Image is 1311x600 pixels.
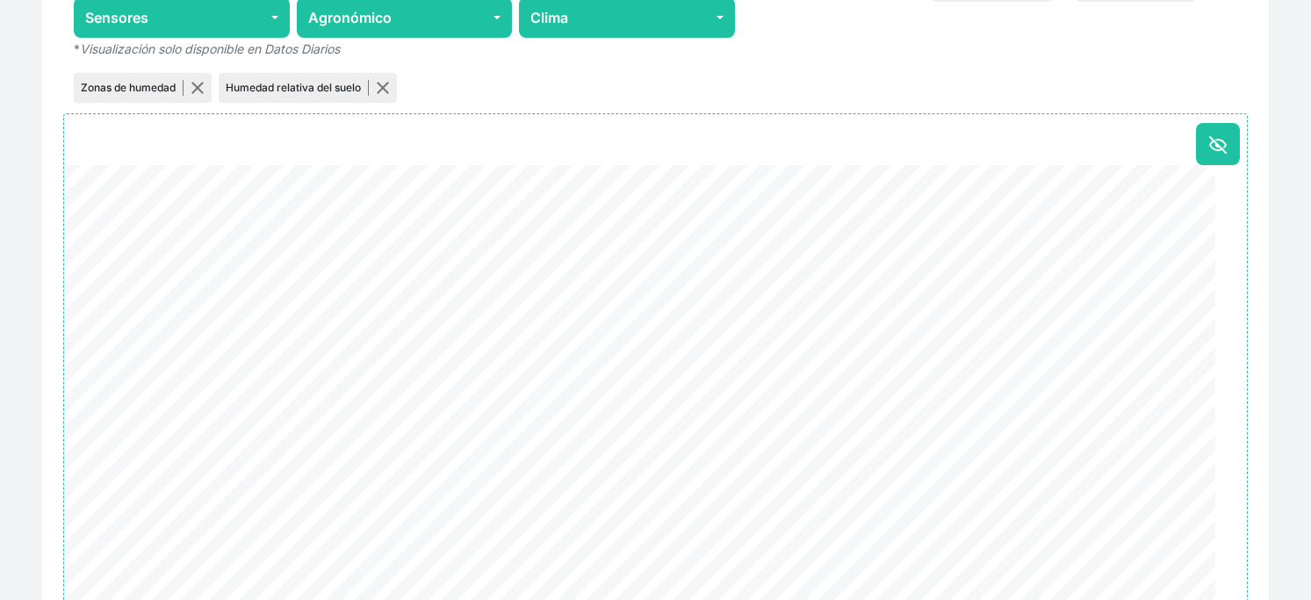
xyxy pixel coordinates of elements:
p: Zonas de humedad [81,80,184,96]
p: Humedad relativa del suelo [226,80,369,96]
button: Ocultar todo [1196,123,1240,165]
em: Visualización solo disponible en Datos Diarios [80,41,340,56]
